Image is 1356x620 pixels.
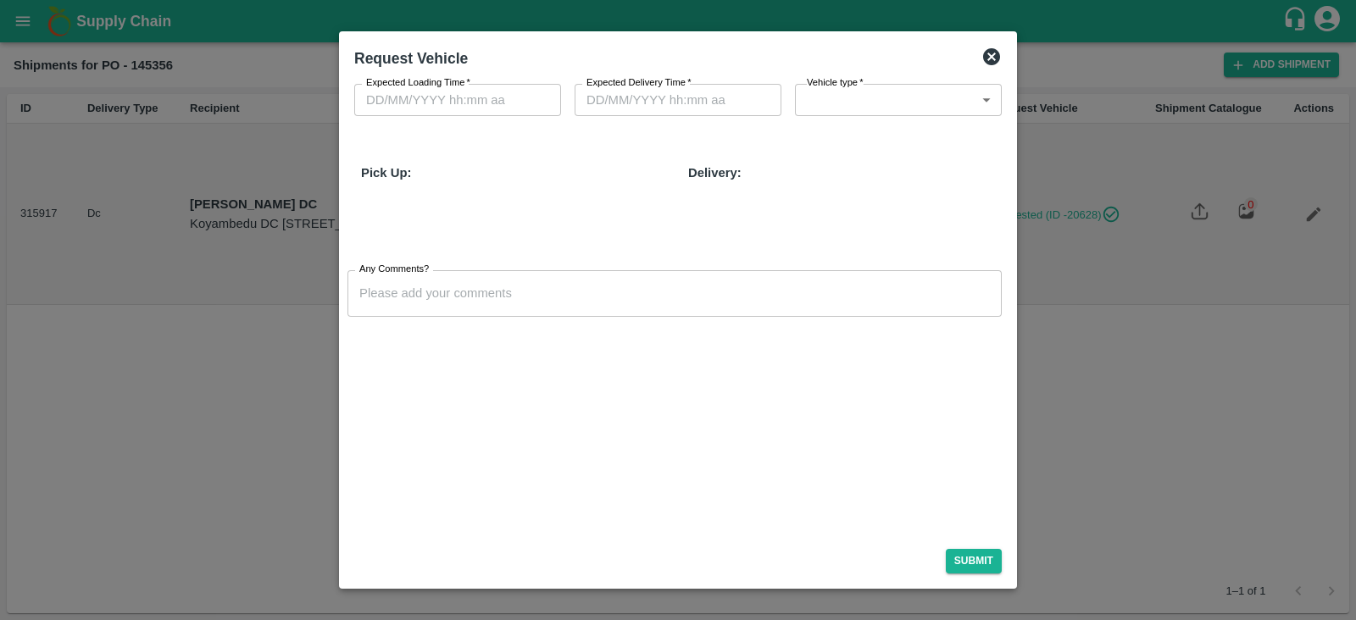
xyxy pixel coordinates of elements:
[575,84,770,116] input: Choose date
[354,84,549,116] input: Choose date
[354,50,468,67] b: Request Vehicle
[347,270,1002,316] input: Please add your comments
[361,166,411,180] strong: Pick Up:
[807,76,864,90] label: Vehicle type
[586,76,692,90] label: Expected Delivery Time
[359,263,429,276] label: Any Comments?
[946,549,1002,573] button: Submit
[688,166,742,180] strong: Delivery:
[366,76,470,90] label: Expected Loading Time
